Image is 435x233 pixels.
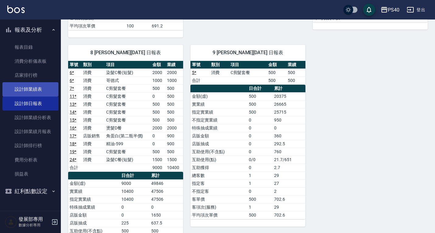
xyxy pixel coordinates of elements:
button: 紅利點數設定 [2,183,58,199]
td: 總客數 [190,171,247,179]
td: 互助獲得 [190,164,247,171]
td: 消費 [82,116,105,124]
td: 500 [286,69,305,76]
button: 報表及分析 [2,22,58,38]
td: 25715 [273,108,305,116]
td: 1000 [151,76,165,84]
td: 500 [247,211,273,219]
td: C剪髮套餐 [105,84,151,92]
td: 500 [151,100,165,108]
td: 平均項次單價 [68,22,125,30]
td: 消費 [82,92,105,100]
td: C剪髮套餐 [229,69,267,76]
td: 9000 [151,164,165,171]
img: Logo [7,5,25,13]
td: 消費 [82,148,105,156]
td: 2000 [165,124,183,132]
td: 1000 [165,76,183,84]
td: 500 [247,92,273,100]
td: 實業績 [68,187,120,195]
td: C剪髮套餐 [105,108,151,116]
td: 0 [151,140,165,148]
th: 累計 [273,85,305,93]
th: 日合計 [247,85,273,93]
td: 0 [273,124,305,132]
td: 消費 [210,69,229,76]
td: 500 [165,148,183,156]
th: 項目 [105,61,151,69]
th: 項目 [229,61,267,69]
span: 8 [PERSON_NAME][DATE] 日報表 [75,50,176,56]
td: 哥德式 [105,76,151,84]
a: 設計師排行榜 [2,139,58,153]
td: 10400 [120,187,150,195]
table: a dense table [190,85,305,219]
td: 消費 [82,84,105,92]
td: 10400 [120,195,150,203]
button: save [363,4,375,16]
a: 店家排行榜 [2,68,58,82]
th: 類別 [210,61,229,69]
a: 報表目錄 [2,40,58,54]
td: 0 [247,116,273,124]
td: 客項次(服務) [190,203,247,211]
td: 691.2 [150,22,183,30]
td: 0 [120,211,150,219]
td: 店販抽成 [68,219,120,227]
td: 2000 [151,69,165,76]
td: 染髮C餐(短髮) [105,69,151,76]
td: 互助使用(點) [190,156,247,164]
th: 單號 [68,61,82,69]
td: 500 [286,76,305,84]
td: 900 [165,132,183,140]
th: 類別 [82,61,105,69]
td: 500 [267,69,286,76]
td: 1500 [151,156,165,164]
div: PS40 [388,6,399,14]
td: 店販金額 [68,211,120,219]
td: 225 [120,219,150,227]
td: 2 [273,187,305,195]
img: Person [5,216,17,228]
td: 500 [165,108,183,116]
td: 500 [151,148,165,156]
td: 0 [247,124,273,132]
td: 合計 [68,164,82,171]
td: 0 [247,164,273,171]
td: 合計 [190,76,210,84]
td: 消費 [82,76,105,84]
td: 不指定客 [190,187,247,195]
td: 平均項次單價 [190,211,247,219]
span: 9 [PERSON_NAME][DATE] 日報表 [198,50,298,56]
td: 900 [165,140,183,148]
td: 950 [273,116,305,124]
a: 損益表 [2,167,58,181]
th: 單號 [190,61,210,69]
button: PS40 [378,4,402,16]
td: 292.5 [273,140,305,148]
a: 設計師業績表 [2,82,58,96]
h5: 發展部專用 [19,216,50,222]
td: 29 [273,203,305,211]
td: 27 [273,179,305,187]
td: 消費 [82,100,105,108]
td: C剪髮套餐 [105,92,151,100]
td: 2000 [151,124,165,132]
td: 1650 [150,211,183,219]
td: 500 [247,108,273,116]
td: 0 [150,203,183,211]
td: 消費 [82,124,105,132]
td: 店販金額 [190,132,247,140]
td: 500 [247,195,273,203]
td: 1 [247,179,273,187]
td: 1 [247,171,273,179]
td: 互助使用(不含點) [190,148,247,156]
td: 29 [273,171,305,179]
a: 費用分析表 [2,153,58,167]
td: 特殊抽成業績 [68,203,120,211]
p: 數據分析專用 [19,222,50,228]
td: 0 [247,140,273,148]
td: 500 [165,116,183,124]
td: 702.6 [273,195,305,203]
td: 0 [247,148,273,156]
